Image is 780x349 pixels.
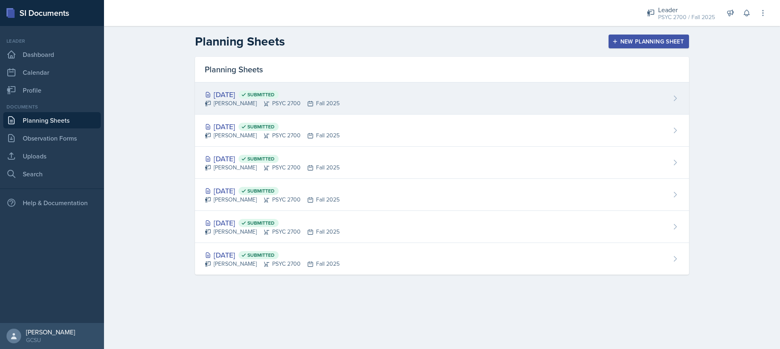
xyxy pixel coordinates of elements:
a: [DATE] Submitted [PERSON_NAME]PSYC 2700Fall 2025 [195,147,689,179]
div: [DATE] [205,249,340,260]
div: GCSU [26,336,75,344]
div: [PERSON_NAME] PSYC 2700 Fall 2025 [205,195,340,204]
span: Submitted [247,124,275,130]
span: Submitted [247,188,275,194]
a: [DATE] Submitted [PERSON_NAME]PSYC 2700Fall 2025 [195,243,689,275]
div: [DATE] [205,185,340,196]
div: [PERSON_NAME] PSYC 2700 Fall 2025 [205,99,340,108]
div: Documents [3,103,101,111]
div: [PERSON_NAME] PSYC 2700 Fall 2025 [205,260,340,268]
a: Calendar [3,64,101,80]
a: [DATE] Submitted [PERSON_NAME]PSYC 2700Fall 2025 [195,211,689,243]
span: Submitted [247,156,275,162]
div: [DATE] [205,153,340,164]
div: [PERSON_NAME] PSYC 2700 Fall 2025 [205,163,340,172]
button: New Planning Sheet [609,35,689,48]
div: PSYC 2700 / Fall 2025 [658,13,715,22]
div: Leader [658,5,715,15]
div: Help & Documentation [3,195,101,211]
a: Search [3,166,101,182]
div: [PERSON_NAME] [26,328,75,336]
a: Planning Sheets [3,112,101,128]
div: New Planning Sheet [614,38,684,45]
div: Planning Sheets [195,57,689,82]
span: Submitted [247,220,275,226]
a: Observation Forms [3,130,101,146]
div: Leader [3,37,101,45]
a: [DATE] Submitted [PERSON_NAME]PSYC 2700Fall 2025 [195,115,689,147]
a: [DATE] Submitted [PERSON_NAME]PSYC 2700Fall 2025 [195,179,689,211]
div: [DATE] [205,121,340,132]
a: Profile [3,82,101,98]
a: Dashboard [3,46,101,63]
div: [PERSON_NAME] PSYC 2700 Fall 2025 [205,131,340,140]
div: [DATE] [205,89,340,100]
h2: Planning Sheets [195,34,285,49]
a: Uploads [3,148,101,164]
span: Submitted [247,91,275,98]
div: [DATE] [205,217,340,228]
div: [PERSON_NAME] PSYC 2700 Fall 2025 [205,228,340,236]
span: Submitted [247,252,275,258]
a: [DATE] Submitted [PERSON_NAME]PSYC 2700Fall 2025 [195,82,689,115]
